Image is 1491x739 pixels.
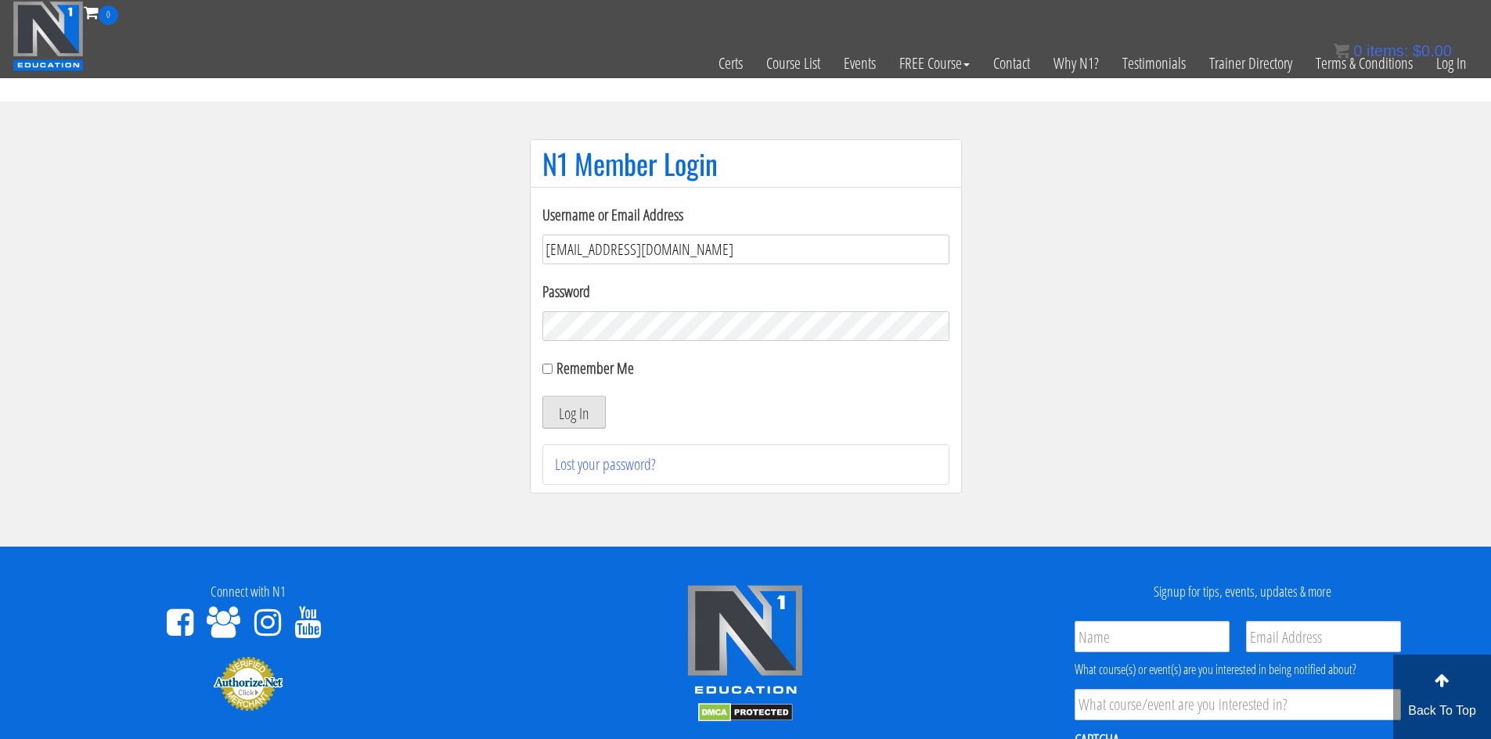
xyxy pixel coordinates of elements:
a: Why N1? [1042,25,1111,102]
label: Remember Me [556,357,634,378]
bdi: 0.00 [1413,42,1452,59]
input: What course/event are you interested in? [1075,689,1401,720]
img: n1-education [13,1,84,71]
input: Email Address [1246,621,1401,652]
span: $ [1413,42,1421,59]
div: What course(s) or event(s) are you interested in being notified about? [1075,660,1401,679]
img: icon11.png [1334,43,1349,59]
p: Back To Top [1393,701,1491,720]
a: 0 items: $0.00 [1334,42,1452,59]
a: FREE Course [888,25,981,102]
label: Password [542,280,949,303]
a: 0 [84,2,118,23]
a: Contact [981,25,1042,102]
button: Log In [542,396,606,429]
a: Testimonials [1111,25,1197,102]
a: Trainer Directory [1197,25,1304,102]
span: items: [1367,42,1408,59]
a: Log In [1424,25,1478,102]
span: 0 [99,5,118,25]
h1: N1 Member Login [542,148,949,179]
a: Certs [707,25,755,102]
a: Terms & Conditions [1304,25,1424,102]
input: Name [1075,621,1230,652]
span: 0 [1353,42,1362,59]
label: Username or Email Address [542,203,949,227]
h4: Connect with N1 [12,584,485,600]
img: n1-edu-logo [686,584,804,700]
h4: Signup for tips, events, updates & more [1006,584,1479,600]
img: Authorize.Net Merchant - Click to Verify [213,655,283,712]
a: Lost your password? [555,454,656,475]
a: Events [832,25,888,102]
a: Course List [755,25,832,102]
img: DMCA.com Protection Status [698,703,793,722]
